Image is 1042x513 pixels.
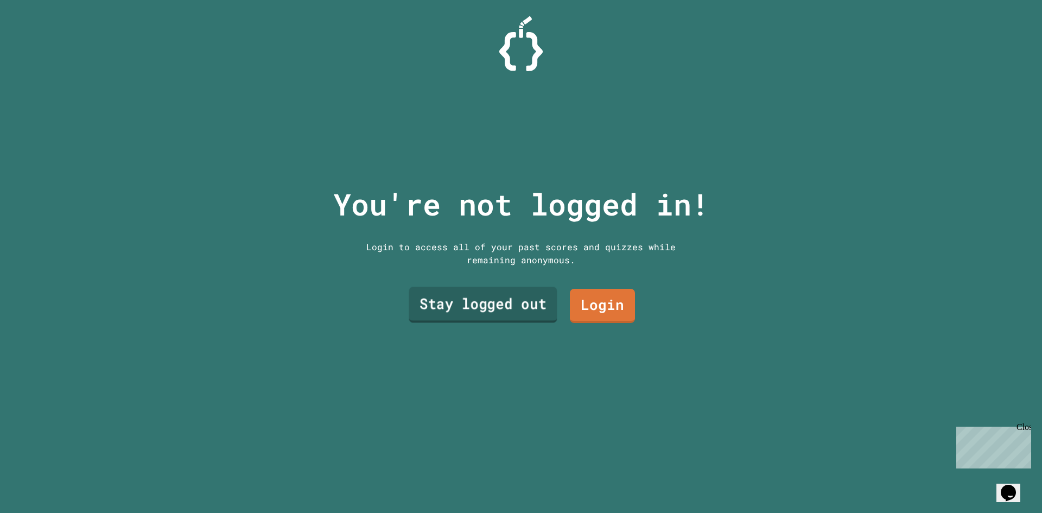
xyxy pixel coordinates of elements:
p: You're not logged in! [333,182,709,227]
iframe: chat widget [996,470,1031,502]
a: Stay logged out [409,287,557,323]
div: Login to access all of your past scores and quizzes while remaining anonymous. [358,240,684,267]
img: Logo.svg [499,16,543,71]
div: Chat with us now!Close [4,4,75,69]
iframe: chat widget [952,422,1031,468]
a: Login [570,289,635,323]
